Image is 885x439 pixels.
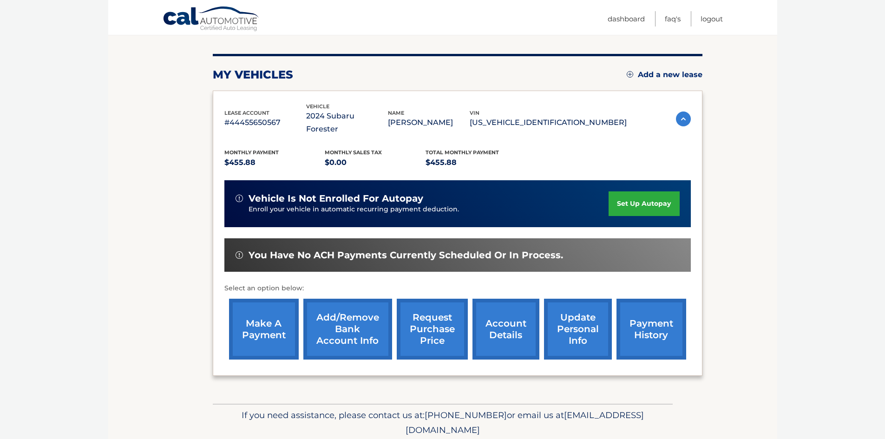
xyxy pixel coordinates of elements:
a: update personal info [544,299,612,360]
img: add.svg [627,71,633,78]
span: vehicle [306,103,329,110]
span: [PHONE_NUMBER] [425,410,507,420]
p: $455.88 [224,156,325,169]
a: payment history [616,299,686,360]
a: Dashboard [608,11,645,26]
span: name [388,110,404,116]
a: Logout [701,11,723,26]
img: accordion-active.svg [676,111,691,126]
p: #44455650567 [224,116,306,129]
a: make a payment [229,299,299,360]
a: set up autopay [609,191,679,216]
a: Cal Automotive [163,6,260,33]
p: 2024 Subaru Forester [306,110,388,136]
a: request purchase price [397,299,468,360]
span: You have no ACH payments currently scheduled or in process. [249,249,563,261]
p: [US_VEHICLE_IDENTIFICATION_NUMBER] [470,116,627,129]
span: lease account [224,110,269,116]
a: Add/Remove bank account info [303,299,392,360]
span: Total Monthly Payment [426,149,499,156]
h2: my vehicles [213,68,293,82]
p: Enroll your vehicle in automatic recurring payment deduction. [249,204,609,215]
p: [PERSON_NAME] [388,116,470,129]
a: account details [472,299,539,360]
img: alert-white.svg [236,251,243,259]
a: FAQ's [665,11,681,26]
span: Monthly Payment [224,149,279,156]
a: Add a new lease [627,70,702,79]
p: Select an option below: [224,283,691,294]
p: $0.00 [325,156,426,169]
span: Monthly sales Tax [325,149,382,156]
img: alert-white.svg [236,195,243,202]
span: [EMAIL_ADDRESS][DOMAIN_NAME] [406,410,644,435]
span: vin [470,110,479,116]
p: If you need assistance, please contact us at: or email us at [219,408,667,438]
span: vehicle is not enrolled for autopay [249,193,423,204]
p: $455.88 [426,156,526,169]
